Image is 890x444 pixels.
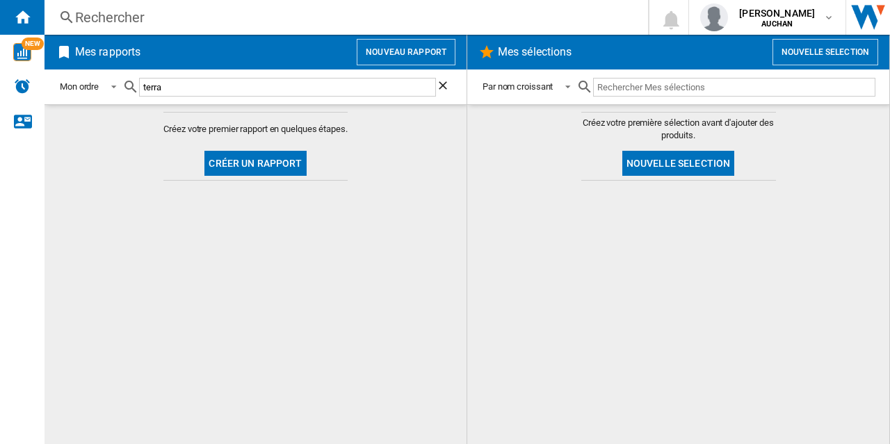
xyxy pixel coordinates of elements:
[139,78,436,97] input: Rechercher Mes rapports
[204,151,306,176] button: Créer un rapport
[75,8,612,27] div: Rechercher
[483,81,553,92] div: Par nom croissant
[622,151,735,176] button: Nouvelle selection
[772,39,878,65] button: Nouvelle selection
[60,81,99,92] div: Mon ordre
[739,6,815,20] span: [PERSON_NAME]
[13,43,31,61] img: wise-card.svg
[357,39,455,65] button: Nouveau rapport
[700,3,728,31] img: profile.jpg
[436,79,453,95] ng-md-icon: Effacer la recherche
[72,39,143,65] h2: Mes rapports
[593,78,875,97] input: Rechercher Mes sélections
[163,123,347,135] span: Créez votre premier rapport en quelques étapes.
[761,19,793,28] b: AUCHAN
[14,78,31,94] img: alerts-logo.svg
[22,38,44,50] span: NEW
[581,117,776,142] span: Créez votre première sélection avant d'ajouter des produits.
[495,39,574,65] h2: Mes sélections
